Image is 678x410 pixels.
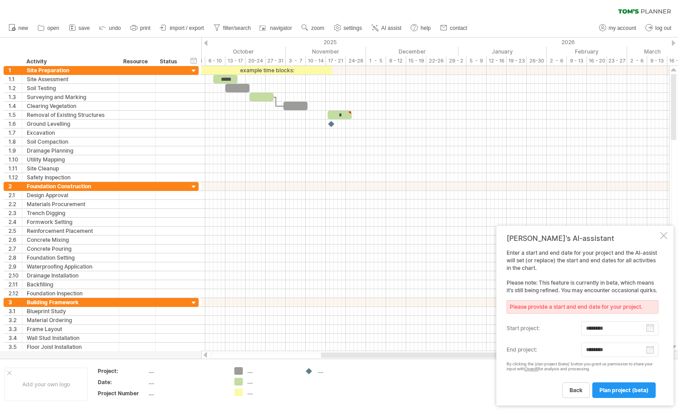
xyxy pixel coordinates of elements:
[160,57,179,66] div: Status
[27,146,114,155] div: Drainage Planning
[98,378,147,386] div: Date:
[247,367,296,375] div: ....
[547,47,627,56] div: February 2026
[149,389,224,397] div: ....
[8,209,22,217] div: 2.3
[27,75,114,83] div: Site Assessment
[27,253,114,262] div: Foundation Setting
[27,155,114,164] div: Utility Mapping
[27,218,114,226] div: Formwork Setting
[27,102,114,110] div: Clearing Vegetation
[299,22,327,34] a: zoom
[8,334,22,342] div: 3.4
[47,25,59,31] span: open
[225,84,250,92] div: ​
[366,56,386,66] div: 1 - 5
[420,25,431,31] span: help
[27,66,114,75] div: Site Preparation
[27,191,114,199] div: Design Approval
[8,120,22,128] div: 1.6
[193,47,286,56] div: October 2025
[8,307,22,315] div: 3.1
[8,173,22,182] div: 1.12
[311,25,324,31] span: zoom
[8,298,22,306] div: 3
[527,56,547,66] div: 26-30
[283,102,308,110] div: ​
[466,56,487,66] div: 5 - 9
[326,56,346,66] div: 17 - 21
[27,343,114,351] div: Floor Joist Installation
[8,262,22,271] div: 2.9
[18,25,28,31] span: new
[4,368,88,401] div: Add your own logo
[8,316,22,324] div: 3.2
[8,93,22,101] div: 1.3
[223,25,251,31] span: filter/search
[27,200,114,208] div: Materials Procurement
[458,47,547,56] div: January 2026
[8,289,22,298] div: 2.12
[149,367,224,375] div: ....
[8,66,22,75] div: 1
[27,164,114,173] div: Site Cleanup
[627,56,647,66] div: 2 - 6
[109,25,121,31] span: undo
[27,334,114,342] div: Wall Stud Installation
[507,362,658,372] div: By clicking the 'plan project (beta)' button you grant us permission to share your input with for...
[567,56,587,66] div: 9 - 13
[27,111,114,119] div: Removal of Existing Structures
[8,325,22,333] div: 3.3
[170,25,204,31] span: import / export
[225,56,245,66] div: 13 - 17
[647,56,667,66] div: 9 - 13
[344,25,362,31] span: settings
[27,244,114,253] div: Concrete Pouring
[67,22,92,34] a: save
[507,56,527,66] div: 19 - 23
[140,25,150,31] span: print
[27,137,114,146] div: Soil Compaction
[8,128,22,137] div: 1.7
[438,22,470,34] a: contact
[507,300,658,314] div: Please provide a start and end date for your project.
[27,271,114,280] div: Drainage Installation
[8,271,22,280] div: 2.10
[97,22,124,34] a: undo
[8,111,22,119] div: 1.5
[27,182,114,191] div: Foundation Construction
[286,56,306,66] div: 3 - 7
[306,56,326,66] div: 10 - 14
[346,56,366,66] div: 24-28
[332,22,365,34] a: settings
[266,56,286,66] div: 27 - 31
[446,56,466,66] div: 29 - 2
[247,389,296,396] div: ....
[27,120,114,128] div: Ground Levelling
[286,47,366,56] div: November 2025
[8,244,22,253] div: 2.7
[8,343,22,351] div: 3.5
[507,343,581,357] label: end project:
[318,367,366,375] div: ....
[547,56,567,66] div: 2 - 6
[27,307,114,315] div: Blueprint Study
[507,249,658,398] div: Enter a start and end date for your project and the AI-assist will set (or replace) the start and...
[8,155,22,164] div: 1.10
[8,146,22,155] div: 1.9
[211,22,254,34] a: filter/search
[26,57,114,66] div: Activity
[381,25,401,31] span: AI assist
[366,47,458,56] div: December 2025
[250,93,274,101] div: ​
[8,236,22,244] div: 2.6
[562,382,590,398] a: back
[27,325,114,333] div: Frame Layout
[426,56,446,66] div: 22-26
[8,200,22,208] div: 2.2
[587,56,607,66] div: 16 - 20
[450,25,467,31] span: contact
[597,22,639,34] a: my account
[386,56,406,66] div: 8 - 12
[592,382,656,398] a: plan project (beta)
